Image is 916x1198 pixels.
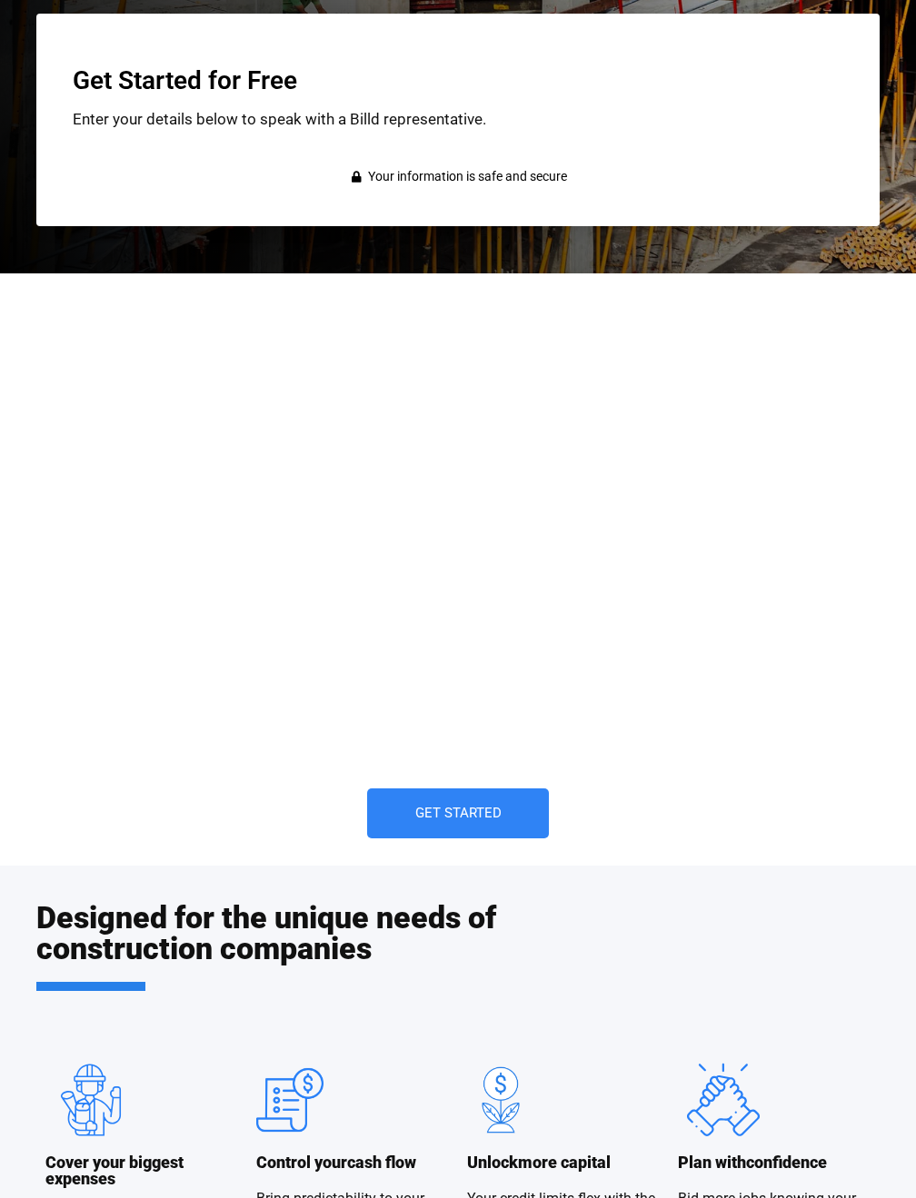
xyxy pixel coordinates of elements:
[678,1154,827,1171] h3: Plan with confidence
[467,1154,611,1171] h3: Unlock more capital
[632,383,732,423] button: Accept
[415,807,502,820] span: Get Started
[36,902,582,991] h2: Designed for the unique needs of construction companies
[14,54,741,78] p: It seems we can’t find what you’re looking for. Perhaps searching can help.
[533,383,625,423] button: Reject
[285,416,326,434] a: Terms
[14,105,700,150] input: Search
[367,788,549,838] a: Get Started
[73,112,843,127] p: Enter your details below to speak with a Billd representative.
[363,163,567,190] span: Your information is safe and secure
[214,416,261,434] a: Policies
[256,1154,416,1171] h3: Control your cash flow
[23,371,519,436] p: We use cookies to improve user experience and analyze website traffic. By clicking “Accept” and c...
[700,105,741,150] button: Search
[45,1154,238,1187] h3: Cover your biggest expenses
[73,68,843,94] h3: Get Started for Free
